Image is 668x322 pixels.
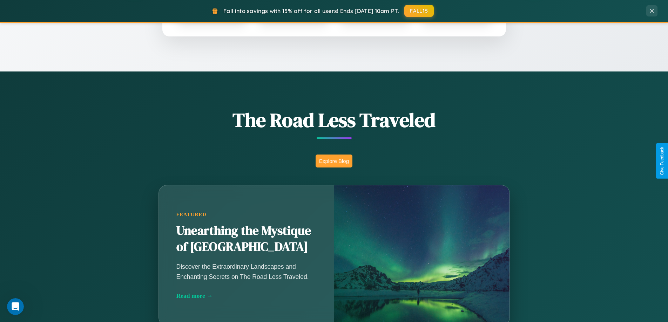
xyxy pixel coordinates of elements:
div: Featured [176,212,317,218]
iframe: Intercom live chat [7,298,24,315]
div: Read more → [176,292,317,300]
h1: The Road Less Traveled [124,107,545,133]
p: Discover the Extraordinary Landscapes and Enchanting Secrets on The Road Less Traveled. [176,262,317,281]
span: Fall into savings with 15% off for all users! Ends [DATE] 10am PT. [223,7,399,14]
button: Explore Blog [316,155,352,167]
button: FALL15 [404,5,434,17]
h2: Unearthing the Mystique of [GEOGRAPHIC_DATA] [176,223,317,255]
div: Give Feedback [660,147,664,175]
